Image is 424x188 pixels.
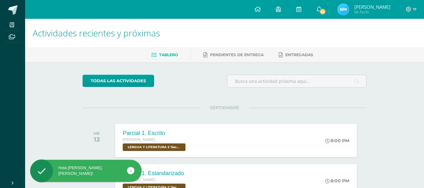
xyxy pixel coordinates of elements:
[33,27,160,39] span: Actividades recientes y próximas
[123,143,185,151] span: LENGUA Y LITERATURA 5 'Sección A'
[337,3,350,16] img: 1873438405914e768c422af73e4c8058.png
[285,52,313,57] span: Entregadas
[159,52,178,57] span: Tablero
[325,138,349,143] div: 8:00 PM
[123,170,187,177] div: Parcial 1. Estandarizado
[325,178,349,184] div: 8:00 PM
[94,136,100,143] div: 12
[94,131,100,136] div: VIE
[354,4,390,10] span: [PERSON_NAME]
[83,75,154,87] a: todas las Actividades
[123,137,155,142] span: [PERSON_NAME]
[319,8,326,15] span: 53
[210,52,264,57] span: Pendientes de entrega
[30,165,142,176] div: Hola [PERSON_NAME], [PERSON_NAME]!
[227,75,366,87] input: Busca una actividad próxima aquí...
[151,50,178,60] a: Tablero
[279,50,313,60] a: Entregadas
[123,130,187,137] div: Parcial 1. Escrito
[200,105,249,110] span: SEPTIEMBRE
[203,50,264,60] a: Pendientes de entrega
[354,9,390,15] span: Mi Perfil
